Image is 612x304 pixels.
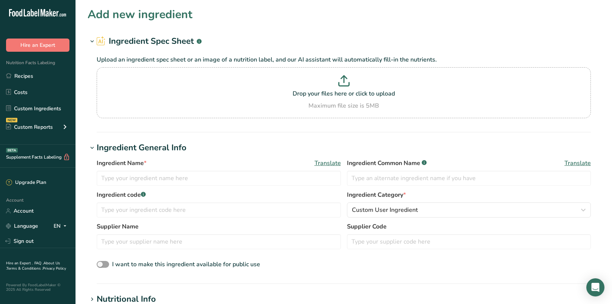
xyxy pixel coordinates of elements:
div: EN [54,222,69,231]
label: Ingredient code [97,190,341,199]
a: Terms & Conditions . [6,266,43,271]
button: Custom User Ingredient [347,202,591,218]
input: Type an alternate ingredient name if you have [347,171,591,186]
p: Drop your files here or click to upload [99,89,589,98]
span: Ingredient Name [97,159,146,168]
input: Type your supplier name here [97,234,341,249]
a: About Us . [6,261,60,271]
h2: Ingredient Spec Sheet [97,35,202,48]
div: Maximum file size is 5MB [99,101,589,110]
input: Type your ingredient code here [97,202,341,218]
h1: Add new ingredient [88,6,193,23]
input: Type your ingredient name here [97,171,341,186]
span: Translate [314,159,341,168]
div: Ingredient General Info [97,142,187,154]
label: Supplier Name [97,222,341,231]
button: Hire an Expert [6,39,69,52]
div: BETA [6,148,18,153]
label: Supplier Code [347,222,591,231]
div: Upgrade Plan [6,179,46,187]
span: Custom User Ingredient [352,205,418,214]
span: I want to make this ingredient available for public use [112,260,260,269]
span: Translate [564,159,591,168]
div: Open Intercom Messenger [586,278,604,296]
div: NEW [6,118,17,122]
div: Powered By FoodLabelMaker © 2025 All Rights Reserved [6,283,69,292]
a: FAQ . [34,261,43,266]
a: Hire an Expert . [6,261,33,266]
div: Custom Reports [6,123,53,131]
p: Upload an ingredient spec sheet or an image of a nutrition label, and our AI assistant will autom... [97,55,591,64]
a: Language [6,219,38,233]
span: Ingredient Common Name [347,159,427,168]
a: Privacy Policy [43,266,66,271]
input: Type your supplier code here [347,234,591,249]
label: Ingredient Category [347,190,591,199]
